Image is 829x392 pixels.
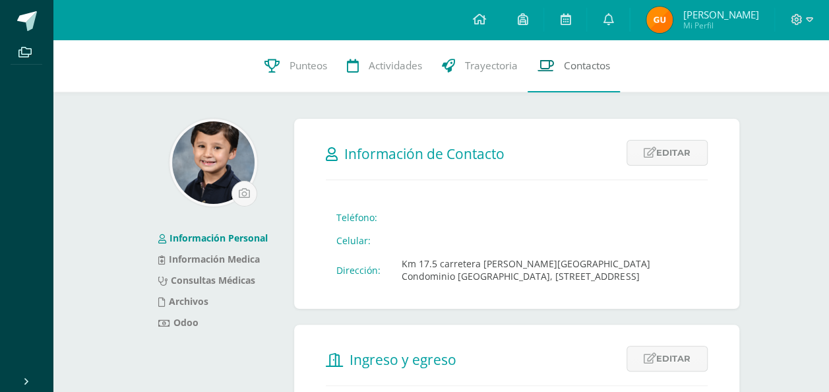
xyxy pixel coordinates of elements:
[326,229,391,252] td: Celular:
[158,274,255,286] a: Consultas Médicas
[158,295,208,308] a: Archivos
[158,232,268,244] a: Información Personal
[564,59,610,73] span: Contactos
[326,206,391,229] td: Teléfono:
[646,7,673,33] img: a89acd618f65df7d83c1ddbdc24a8dfd.png
[683,8,758,21] span: [PERSON_NAME]
[158,253,260,265] a: Información Medica
[255,40,337,92] a: Punteos
[172,121,255,204] img: 658dd489699091365c5e3da4e23342e8.png
[627,140,708,166] a: Editar
[326,252,391,288] td: Dirección:
[432,40,528,92] a: Trayectoria
[683,20,758,31] span: Mi Perfil
[344,145,505,163] span: Información de Contacto
[369,59,422,73] span: Actividades
[627,346,708,372] a: Editar
[350,350,456,369] span: Ingreso y egreso
[528,40,620,92] a: Contactos
[290,59,327,73] span: Punteos
[337,40,432,92] a: Actividades
[391,252,708,288] td: Km 17.5 carretera [PERSON_NAME][GEOGRAPHIC_DATA] Condominio [GEOGRAPHIC_DATA], [STREET_ADDRESS]
[158,316,199,329] a: Odoo
[465,59,518,73] span: Trayectoria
